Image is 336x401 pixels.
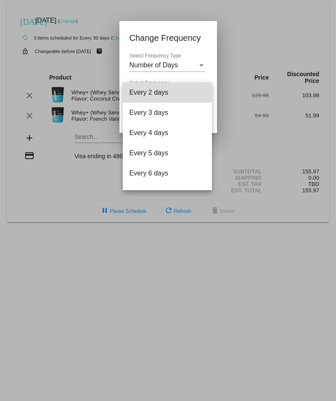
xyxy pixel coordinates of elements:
span: Every 7 days [130,183,205,204]
span: Every 2 days [130,82,205,103]
span: Every 3 days [130,103,205,123]
span: Every 5 days [130,143,205,163]
span: Every 4 days [130,123,205,143]
span: Every 6 days [130,163,205,183]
